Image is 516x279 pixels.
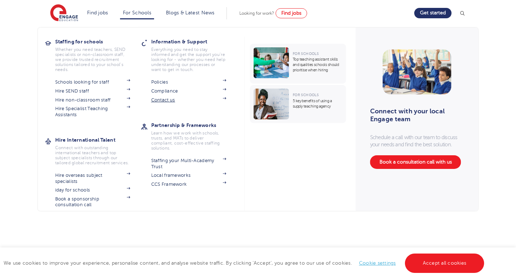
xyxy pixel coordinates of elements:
a: Partnership & FrameworksLearn how we work with schools, trusts, and MATs to deliver compliant, co... [151,120,237,151]
a: Compliance [151,88,226,94]
h3: Staffing for schools [55,37,141,47]
a: Book a sponsorship consultation call [55,196,130,208]
a: For Schools [123,10,151,15]
p: Learn how we work with schools, trusts, and MATs to deliver compliant, cost-effective staffing so... [151,131,226,151]
a: Staffing for schoolsWhether you need teachers, SEND specialists or non-classroom staff, we provid... [55,37,141,72]
a: Schools looking for staff [55,79,130,85]
p: Everything you need to stay informed and get the support you’re looking for - whether you need he... [151,47,226,72]
p: Top teaching assistant skills and qualities schools should prioritise when hiring [293,57,343,73]
a: iday for schools [55,187,130,193]
a: Find jobs [276,8,307,18]
p: Whether you need teachers, SEND specialists or non-classroom staff, we provide trusted recruitmen... [55,47,130,72]
h3: Partnership & Frameworks [151,120,237,130]
span: Find jobs [281,10,301,16]
a: Policies [151,79,226,85]
p: Connect with outstanding international teachers and top subject specialists through our tailored ... [55,145,130,165]
a: Hire Specialist Teaching Assistants [55,106,130,118]
a: For Schools5 key benefits of using a supply teaching agency [250,85,348,123]
a: Contact us [151,97,226,103]
a: Staffing your Multi-Academy Trust [151,158,226,170]
a: Hire overseas subject specialists [55,172,130,184]
span: For Schools [293,52,319,56]
span: Looking for work? [239,11,274,16]
a: Get started [414,8,451,18]
a: Accept all cookies [405,254,484,273]
a: Cookie settings [359,260,396,266]
h3: Hire International Talent [55,135,141,145]
a: Hire SEND staff [55,88,130,94]
a: CCS Framework [151,181,226,187]
a: For SchoolsTop teaching assistant skills and qualities schools should prioritise when hiring [250,44,348,84]
p: Schedule a call with our team to discuss your needs and find the best solution. [370,134,464,148]
a: Hire International TalentConnect with outstanding international teachers and top subject speciali... [55,135,141,165]
a: Local frameworks [151,172,226,178]
img: Engage Education [50,4,78,22]
h3: Information & Support [151,37,237,47]
a: Blogs & Latest News [166,10,215,15]
a: Find jobs [87,10,108,15]
h3: Connect with your local Engage team [370,107,459,123]
a: Book a consultation call with us [370,155,461,169]
a: Information & SupportEverything you need to stay informed and get the support you’re looking for ... [151,37,237,72]
a: Hire non-classroom staff [55,97,130,103]
span: We use cookies to improve your experience, personalise content, and analyse website traffic. By c... [4,260,486,266]
p: 5 key benefits of using a supply teaching agency [293,98,343,109]
span: For Schools [293,93,319,97]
